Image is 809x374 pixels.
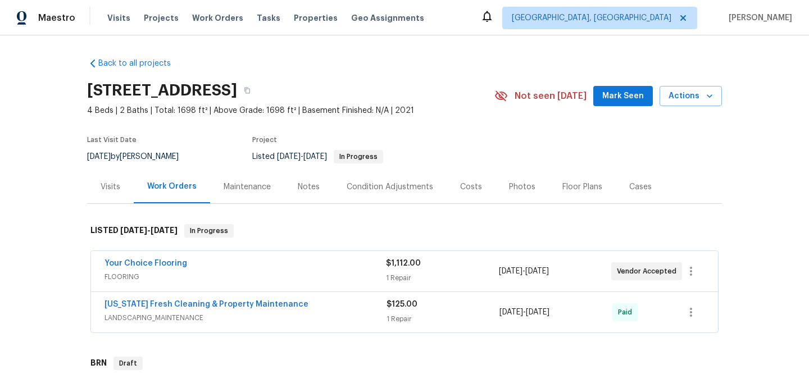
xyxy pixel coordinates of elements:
div: Costs [460,181,482,193]
div: Floor Plans [562,181,602,193]
div: LISTED [DATE]-[DATE]In Progress [87,213,722,249]
div: by [PERSON_NAME] [87,150,192,163]
div: Work Orders [147,181,197,192]
span: - [499,266,549,277]
span: Draft [115,358,142,369]
span: - [277,153,327,161]
span: In Progress [185,225,233,236]
span: [DATE] [525,267,549,275]
span: Listed [252,153,383,161]
span: Vendor Accepted [617,266,681,277]
div: 1 Repair [386,272,498,284]
span: Work Orders [192,12,243,24]
span: Not seen [DATE] [515,90,587,102]
span: [DATE] [151,226,178,234]
span: Tasks [257,14,280,22]
span: Geo Assignments [351,12,424,24]
span: Last Visit Date [87,136,137,143]
span: Projects [144,12,179,24]
span: Maestro [38,12,75,24]
span: [GEOGRAPHIC_DATA], [GEOGRAPHIC_DATA] [512,12,671,24]
span: [DATE] [499,267,522,275]
div: Visits [101,181,120,193]
a: Back to all projects [87,58,195,69]
button: Mark Seen [593,86,653,107]
span: - [499,307,549,318]
div: Condition Adjustments [347,181,433,193]
span: Visits [107,12,130,24]
h6: BRN [90,357,107,370]
span: In Progress [335,153,382,160]
button: Actions [660,86,722,107]
span: Properties [294,12,338,24]
span: LANDSCAPING_MAINTENANCE [104,312,387,323]
div: Cases [629,181,652,193]
div: Photos [509,181,535,193]
div: Notes [298,181,320,193]
span: $1,112.00 [386,259,421,267]
h2: [STREET_ADDRESS] [87,85,237,96]
span: [DATE] [303,153,327,161]
span: FLOORING [104,271,386,282]
span: Project [252,136,277,143]
span: [DATE] [120,226,147,234]
span: 4 Beds | 2 Baths | Total: 1698 ft² | Above Grade: 1698 ft² | Basement Finished: N/A | 2021 [87,105,494,116]
a: [US_STATE] Fresh Cleaning & Property Maintenance [104,300,308,308]
span: Paid [618,307,637,318]
div: 1 Repair [387,313,499,325]
span: Actions [669,89,713,103]
span: [PERSON_NAME] [724,12,792,24]
span: [DATE] [87,153,111,161]
div: Maintenance [224,181,271,193]
button: Copy Address [237,80,257,101]
a: Your Choice Flooring [104,259,187,267]
span: [DATE] [277,153,301,161]
h6: LISTED [90,224,178,238]
span: - [120,226,178,234]
span: Mark Seen [602,89,644,103]
span: [DATE] [499,308,523,316]
span: $125.00 [387,300,417,308]
span: [DATE] [526,308,549,316]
